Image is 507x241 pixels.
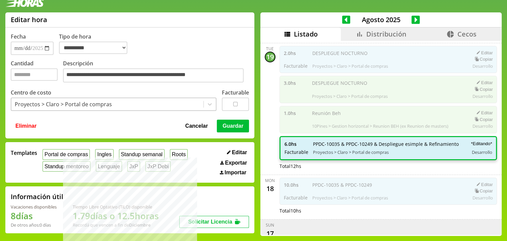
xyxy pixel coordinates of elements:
[119,149,165,160] button: Standup semanal
[260,41,502,235] div: scrollable content
[13,120,39,132] button: Eliminar
[170,149,188,160] button: Roots
[265,228,275,239] div: 17
[73,204,159,210] div: Tiempo Libre Optativo (TiLO) disponible
[232,149,247,156] span: Editar
[265,178,275,183] div: Mon
[63,60,249,84] label: Descripción
[265,183,275,194] div: 18
[11,204,57,210] div: Vacaciones disponibles
[11,68,58,81] input: Cantidad
[11,222,57,228] div: De otros años: 0 días
[73,210,159,222] h1: 1.79 días o 12.5 horas
[225,160,247,166] span: Exportar
[188,219,232,225] span: Solicitar Licencia
[266,46,274,52] div: Tue
[15,101,112,108] div: Proyectos > Claro > Portal de compras
[217,120,249,132] button: Guardar
[11,33,26,40] label: Fecha
[43,161,90,172] button: Standup mentoreo
[59,33,133,55] label: Tipo de hora
[366,29,406,39] span: Distribución
[457,29,476,39] span: Cecos
[218,160,249,166] button: Exportar
[63,68,244,82] textarea: Descripción
[59,42,127,54] select: Tipo de hora
[265,52,275,62] div: 19
[279,207,497,214] div: Total 10 hs
[179,216,249,228] button: Solicitar Licencia
[350,15,411,24] span: Agosto 2025
[73,222,159,228] div: Recordá que vencen a fin de
[129,222,150,228] b: Diciembre
[222,89,249,96] label: Facturable
[225,170,246,176] span: Importar
[11,89,51,96] label: Centro de costo
[96,161,122,172] button: Lenguaje
[145,161,171,172] button: JxP Debi
[11,149,37,157] span: Templates
[11,210,57,222] h1: 8 días
[11,15,47,24] h1: Editar hora
[279,163,497,169] div: Total 12 hs
[43,149,90,160] button: Portal de compras
[95,149,113,160] button: Ingles
[11,60,63,84] label: Cantidad
[225,149,249,156] button: Editar
[266,222,274,228] div: Sun
[183,120,210,132] button: Cancelar
[127,161,140,172] button: JxP
[11,192,63,201] h2: Información útil
[294,29,318,39] span: Listado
